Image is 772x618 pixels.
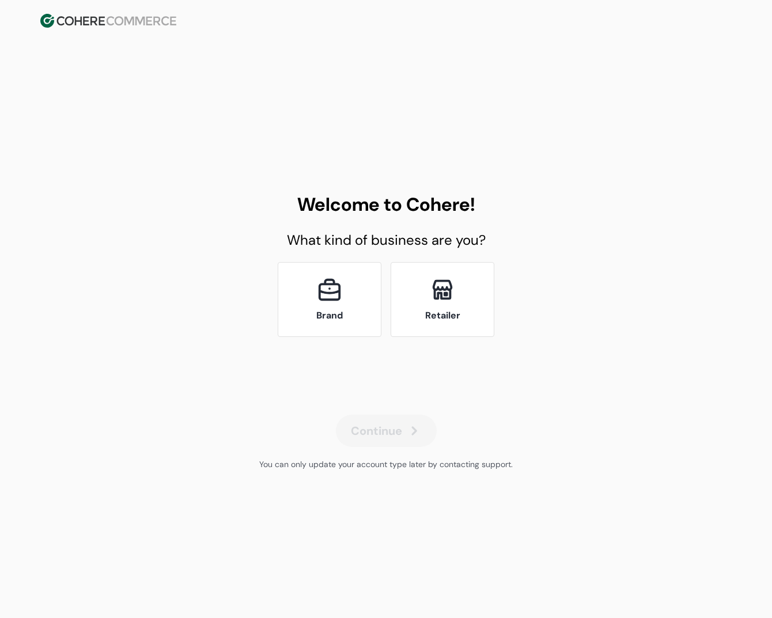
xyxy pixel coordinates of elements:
[336,415,437,447] button: Continue
[259,458,513,471] p: You can only update your account type later by contacting support.
[425,309,460,323] p: Retailer
[287,230,486,251] p: What kind of business are you?
[316,309,343,323] p: Brand
[297,191,475,218] h4: Welcome to Cohere!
